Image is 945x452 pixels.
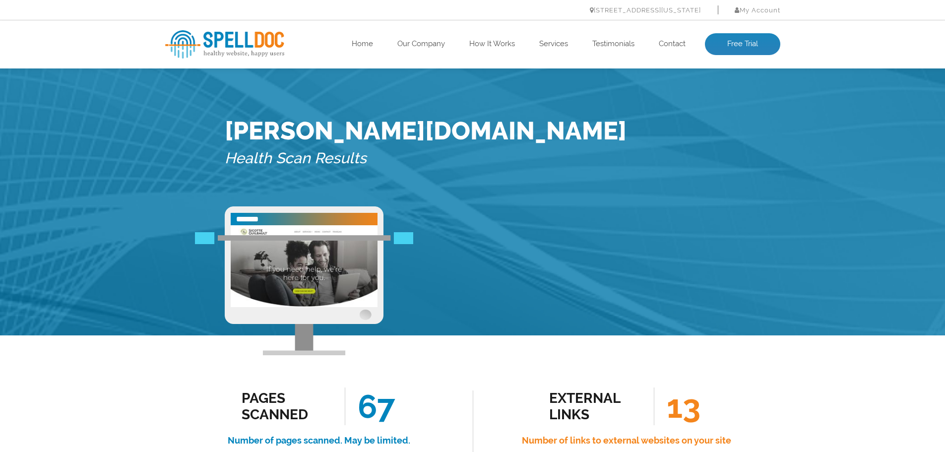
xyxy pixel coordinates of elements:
[231,225,378,307] img: Free Website Analysis
[495,433,758,449] h4: Number of links to external websites on your site
[654,387,700,425] span: 13
[225,116,627,145] h1: [PERSON_NAME][DOMAIN_NAME]
[188,433,450,449] h4: Number of pages scanned. May be limited.
[549,390,639,423] div: external links
[225,145,627,172] h5: Health Scan Results
[345,387,395,425] span: 67
[225,206,383,355] img: Free Webiste Analysis
[195,252,413,263] img: Free Webiste Analysis
[242,390,331,423] div: Pages Scanned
